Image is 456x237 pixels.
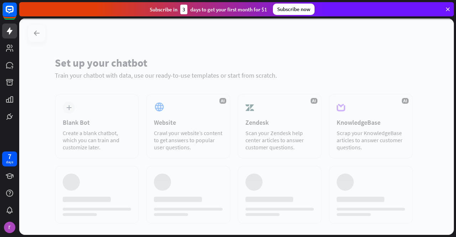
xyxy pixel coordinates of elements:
[6,160,13,165] div: days
[150,5,267,14] div: Subscribe in days to get your first month for $1
[180,5,187,14] div: 3
[273,4,315,15] div: Subscribe now
[2,151,17,166] a: 7 days
[8,153,11,160] div: 7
